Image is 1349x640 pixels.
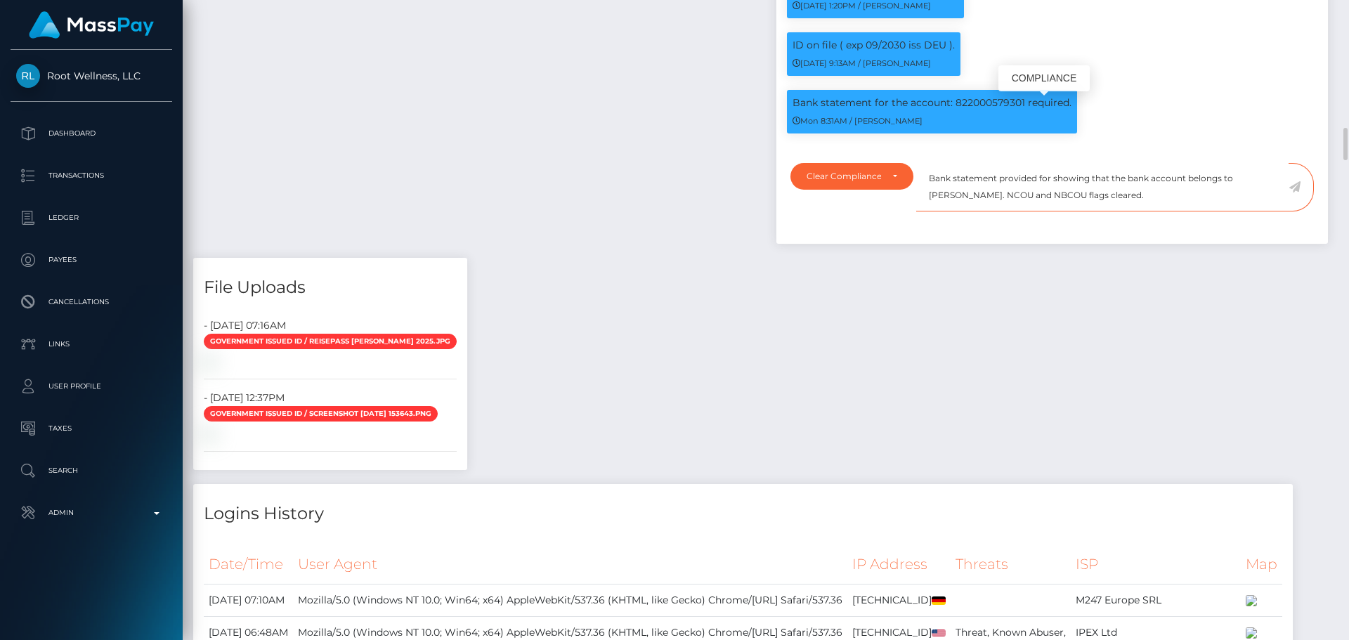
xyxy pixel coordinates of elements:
h4: Logins History [204,502,1282,526]
img: us.png [932,629,946,637]
a: User Profile [11,369,172,404]
div: - [DATE] 12:37PM [193,391,467,405]
img: 200x100 [1246,627,1257,639]
a: Transactions [11,158,172,193]
p: Search [16,460,167,481]
h4: File Uploads [204,275,457,300]
div: Clear Compliance [807,171,881,182]
p: Transactions [16,165,167,186]
p: Cancellations [16,292,167,313]
th: User Agent [293,545,847,584]
td: [DATE] 07:10AM [204,584,293,616]
img: MassPay Logo [29,11,154,39]
p: Taxes [16,418,167,439]
p: Payees [16,249,167,270]
div: - [DATE] 07:16AM [193,318,467,333]
p: ID on file ( exp 09/2030 iss DEU ). [793,38,955,53]
small: [DATE] 9:13AM / [PERSON_NAME] [793,58,931,68]
td: M247 Europe SRL [1071,584,1241,616]
img: 200x100 [1246,595,1257,606]
img: 7f7f6a89-f515-4593-93e4-4b9da6f741bd [204,355,215,367]
td: Mozilla/5.0 (Windows NT 10.0; Win64; x64) AppleWebKit/537.36 (KHTML, like Gecko) Chrome/[URL] Saf... [293,584,847,616]
th: Date/Time [204,545,293,584]
span: Government issued ID / Screenshot [DATE] 153643.png [204,406,438,422]
span: Government issued ID / Reisepass [PERSON_NAME] 2025.jpg [204,334,457,349]
p: Dashboard [16,123,167,144]
a: Taxes [11,411,172,446]
a: Ledger [11,200,172,235]
th: ISP [1071,545,1241,584]
p: Bank statement for the account: 822000579301 required. [793,96,1071,110]
a: Dashboard [11,116,172,151]
a: Payees [11,242,172,277]
div: COMPLIANCE [998,65,1090,91]
small: [DATE] 1:20PM / [PERSON_NAME] [793,1,931,11]
p: User Profile [16,376,167,397]
th: Threats [951,545,1071,584]
img: de.png [932,596,946,605]
a: Links [11,327,172,362]
td: [TECHNICAL_ID] [847,584,951,616]
img: Root Wellness, LLC [16,64,40,88]
button: Clear Compliance [790,163,913,190]
p: Ledger [16,207,167,228]
p: Links [16,334,167,355]
span: Root Wellness, LLC [11,70,172,82]
small: Mon 8:31AM / [PERSON_NAME] [793,116,923,126]
a: Search [11,453,172,488]
th: IP Address [847,545,951,584]
a: Admin [11,495,172,530]
p: Admin [16,502,167,523]
a: Cancellations [11,285,172,320]
img: 75e79f7a-043a-418b-8228-082561ed9cc3 [204,428,215,439]
th: Map [1241,545,1282,584]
